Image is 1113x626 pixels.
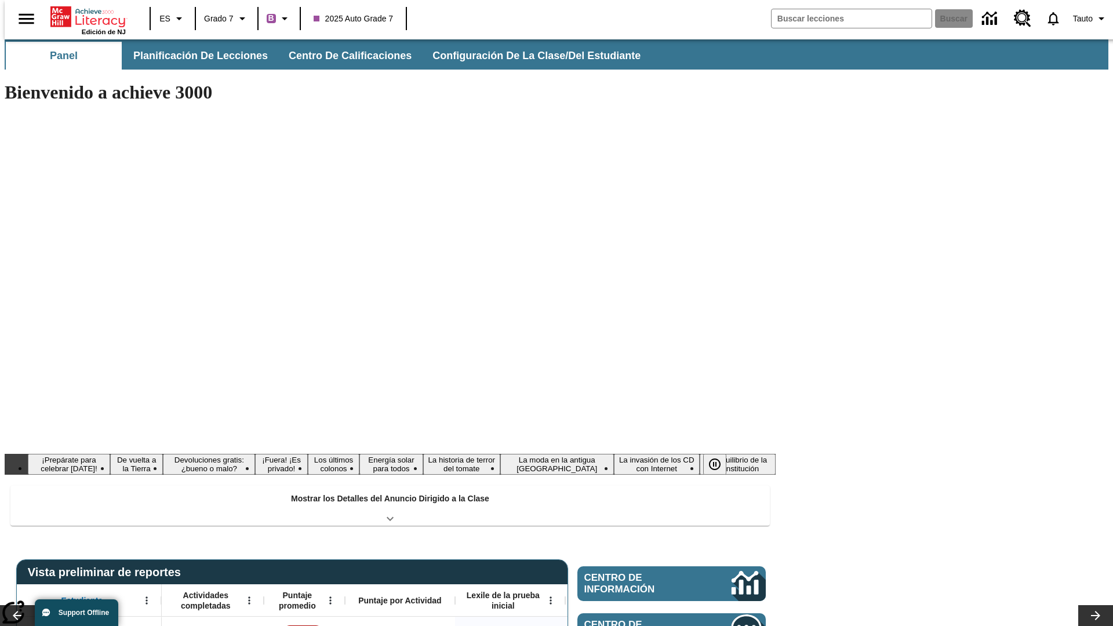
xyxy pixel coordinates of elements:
[28,454,110,475] button: Diapositiva 1 ¡Prepárate para celebrar Juneteenth!
[772,9,932,28] input: Buscar campo
[584,572,693,595] span: Centro de información
[241,592,258,609] button: Abrir menú
[124,42,277,70] button: Planificación de lecciones
[268,11,274,26] span: B
[308,454,360,475] button: Diapositiva 5 Los últimos colonos
[1078,605,1113,626] button: Carrusel de lecciones, seguir
[28,566,187,579] span: Vista preliminar de reportes
[542,592,559,609] button: Abrir menú
[159,13,170,25] span: ES
[199,8,254,29] button: Grado: Grado 7, Elige un grado
[359,454,423,475] button: Diapositiva 6 Energía solar para todos
[61,595,103,606] span: Estudiante
[5,42,651,70] div: Subbarra de navegación
[577,566,766,601] a: Centro de información
[5,39,1108,70] div: Subbarra de navegación
[700,454,776,475] button: Diapositiva 10 El equilibrio de la Constitución
[1073,13,1093,25] span: Tauto
[168,590,244,611] span: Actividades completadas
[358,595,441,606] span: Puntaje por Actividad
[703,454,738,475] div: Pausar
[1007,3,1038,34] a: Centro de recursos, Se abrirá en una pestaña nueva.
[35,599,118,626] button: Support Offline
[500,454,614,475] button: Diapositiva 8 La moda en la antigua Roma
[9,2,43,36] button: Abrir el menú lateral
[10,486,770,526] div: Mostrar los Detalles del Anuncio Dirigido a la Clase
[322,592,339,609] button: Abrir menú
[314,13,394,25] span: 2025 Auto Grade 7
[423,454,500,475] button: Diapositiva 7 La historia de terror del tomate
[270,590,325,611] span: Puntaje promedio
[5,9,169,20] body: Máximo 600 caracteres Presiona Escape para desactivar la barra de herramientas Presiona Alt + F10...
[138,592,155,609] button: Abrir menú
[82,28,126,35] span: Edición de NJ
[6,42,122,70] button: Panel
[50,5,126,28] a: Portada
[5,82,776,103] h1: Bienvenido a achieve 3000
[110,454,163,475] button: Diapositiva 2 De vuelta a la Tierra
[975,3,1007,35] a: Centro de información
[461,590,545,611] span: Lexile de la prueba inicial
[204,13,234,25] span: Grado 7
[262,8,296,29] button: Boost El color de la clase es morado/púrpura. Cambiar el color de la clase.
[703,454,726,475] button: Pausar
[50,4,126,35] div: Portada
[1038,3,1068,34] a: Notificaciones
[154,8,191,29] button: Lenguaje: ES, Selecciona un idioma
[423,42,650,70] button: Configuración de la clase/del estudiante
[1068,8,1113,29] button: Perfil/Configuración
[614,454,700,475] button: Diapositiva 9 La invasión de los CD con Internet
[279,42,421,70] button: Centro de calificaciones
[163,454,255,475] button: Diapositiva 3 Devoluciones gratis: ¿bueno o malo?
[291,493,489,505] p: Mostrar los Detalles del Anuncio Dirigido a la Clase
[255,454,307,475] button: Diapositiva 4 ¡Fuera! ¡Es privado!
[59,609,109,617] span: Support Offline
